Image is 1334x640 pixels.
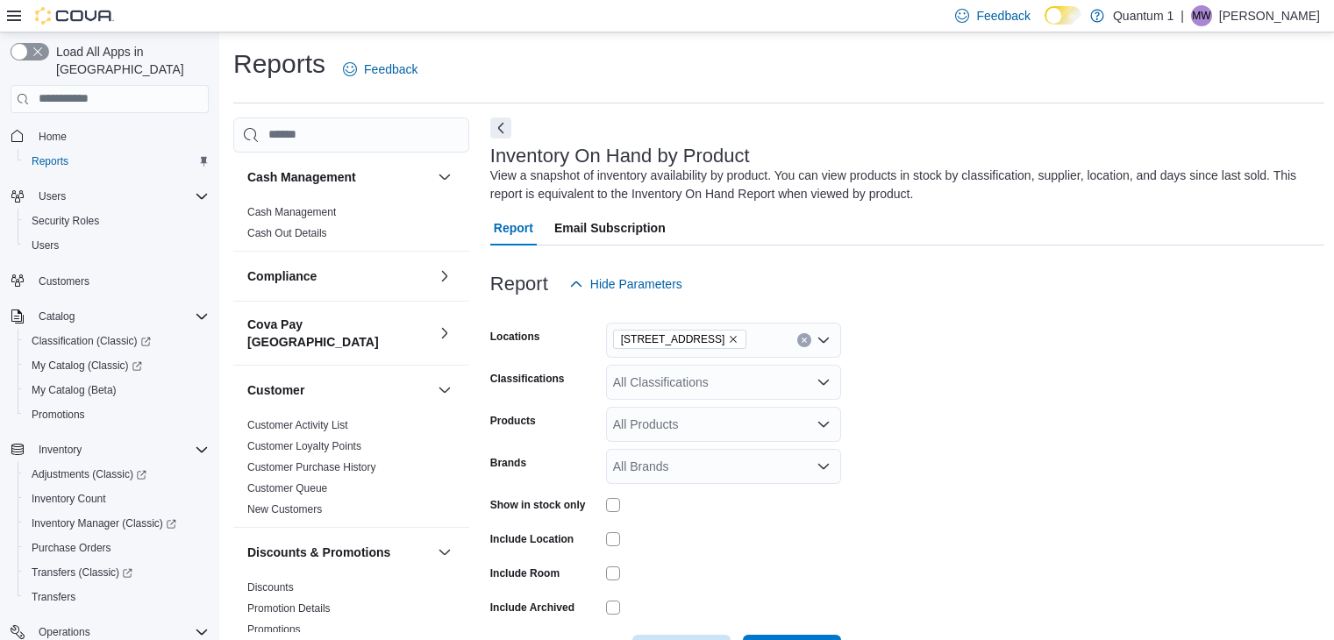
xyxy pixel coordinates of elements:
[32,186,73,207] button: Users
[247,481,327,495] span: Customer Queue
[32,271,96,292] a: Customers
[39,189,66,203] span: Users
[32,467,146,481] span: Adjustments (Classic)
[247,482,327,494] a: Customer Queue
[247,502,322,516] span: New Customers
[32,238,59,252] span: Users
[25,235,66,256] a: Users
[25,355,209,376] span: My Catalog (Classic)
[490,372,565,386] label: Classifications
[247,581,294,594] a: Discounts
[32,306,209,327] span: Catalog
[4,304,216,329] button: Catalog
[247,316,431,351] button: Cova Pay [GEOGRAPHIC_DATA]
[25,210,106,231] a: Security Roles
[32,334,151,348] span: Classification (Classic)
[247,168,356,186] h3: Cash Management
[247,544,390,561] h3: Discounts & Promotions
[247,623,301,636] a: Promotions
[18,378,216,402] button: My Catalog (Beta)
[49,43,209,78] span: Load All Apps in [GEOGRAPHIC_DATA]
[247,544,431,561] button: Discounts & Promotions
[32,590,75,604] span: Transfers
[18,536,216,560] button: Purchase Orders
[32,126,74,147] a: Home
[25,151,209,172] span: Reports
[233,415,469,527] div: Customer
[562,267,689,302] button: Hide Parameters
[336,52,424,87] a: Feedback
[247,439,361,453] span: Customer Loyalty Points
[25,331,158,352] a: Classification (Classic)
[18,329,216,353] a: Classification (Classic)
[1191,5,1212,26] div: Michael Wuest
[434,266,455,287] button: Compliance
[4,184,216,209] button: Users
[247,601,331,615] span: Promotion Details
[39,274,89,288] span: Customers
[490,456,526,470] label: Brands
[1181,5,1184,26] p: |
[490,167,1316,203] div: View a snapshot of inventory availability by product. You can view products in stock by classific...
[621,331,725,348] span: [STREET_ADDRESS]
[25,235,209,256] span: Users
[797,333,811,347] button: Clear input
[554,210,666,245] span: Email Subscription
[18,487,216,511] button: Inventory Count
[247,622,301,636] span: Promotions
[817,333,831,347] button: Open list of options
[247,267,431,285] button: Compliance
[39,309,75,324] span: Catalog
[25,464,153,485] a: Adjustments (Classic)
[247,267,317,285] h3: Compliance
[32,439,89,460] button: Inventory
[32,359,142,373] span: My Catalog (Classic)
[18,462,216,487] a: Adjustments (Classic)
[494,210,533,245] span: Report
[490,601,574,615] label: Include Archived
[247,602,331,615] a: Promotion Details
[247,381,304,399] h3: Customer
[32,541,111,555] span: Purchase Orders
[32,306,82,327] button: Catalog
[25,404,209,425] span: Promotions
[25,537,118,558] a: Purchase Orders
[25,587,209,608] span: Transfers
[247,168,431,186] button: Cash Management
[4,437,216,462] button: Inventory
[18,511,216,536] a: Inventory Manager (Classic)
[32,270,209,292] span: Customers
[4,268,216,294] button: Customers
[32,186,209,207] span: Users
[817,459,831,473] button: Open list of options
[247,226,327,240] span: Cash Out Details
[25,404,92,425] a: Promotions
[434,542,455,563] button: Discounts & Promotions
[18,149,216,174] button: Reports
[32,408,85,422] span: Promotions
[25,380,209,401] span: My Catalog (Beta)
[434,167,455,188] button: Cash Management
[25,488,113,509] a: Inventory Count
[32,439,209,460] span: Inventory
[25,331,209,352] span: Classification (Classic)
[490,566,560,580] label: Include Room
[18,209,216,233] button: Security Roles
[247,460,376,474] span: Customer Purchase History
[39,443,82,457] span: Inventory
[490,532,574,546] label: Include Location
[25,513,183,534] a: Inventory Manager (Classic)
[25,380,124,401] a: My Catalog (Beta)
[18,402,216,427] button: Promotions
[25,488,209,509] span: Inventory Count
[247,418,348,432] span: Customer Activity List
[247,440,361,452] a: Customer Loyalty Points
[39,625,90,639] span: Operations
[18,585,216,609] button: Transfers
[490,414,536,428] label: Products
[490,117,511,139] button: Next
[247,227,327,239] a: Cash Out Details
[25,151,75,172] a: Reports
